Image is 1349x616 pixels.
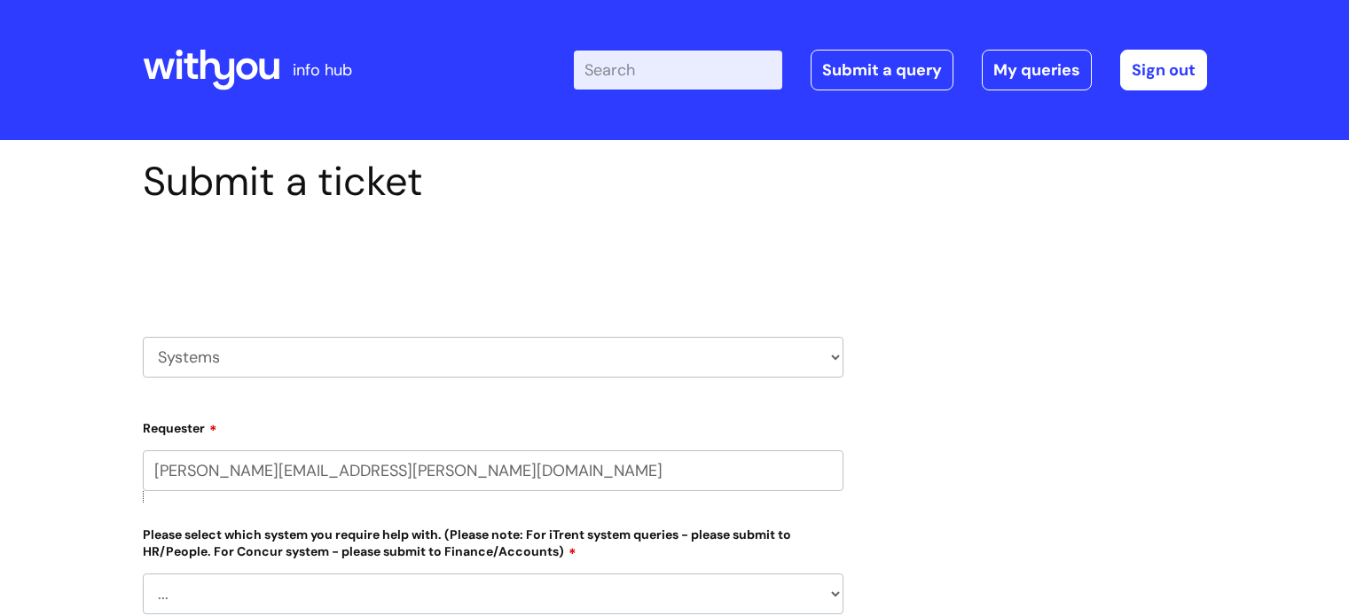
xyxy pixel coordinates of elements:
[293,56,352,84] p: info hub
[982,50,1092,90] a: My queries
[143,415,843,436] label: Requester
[143,246,843,279] h2: Select issue type
[143,450,843,491] input: Email
[574,51,782,90] input: Search
[1120,50,1207,90] a: Sign out
[574,50,1207,90] div: | -
[811,50,953,90] a: Submit a query
[143,524,843,560] label: Please select which system you require help with. (Please note: For iTrent system queries - pleas...
[143,158,843,206] h1: Submit a ticket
